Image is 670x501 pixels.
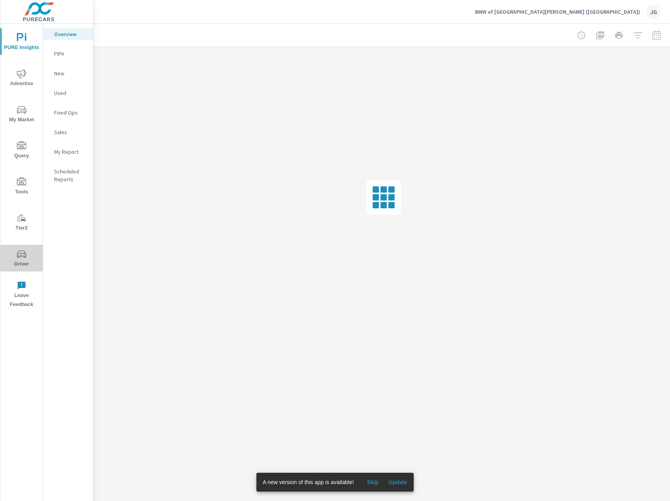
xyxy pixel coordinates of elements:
span: Tier2 [3,213,40,233]
span: Leave Feedback [3,281,40,309]
div: nav menu [0,24,43,312]
button: Skip [360,476,385,488]
div: Fixed Ops [43,107,93,118]
div: My Report [43,146,93,158]
span: PURE Insights [3,33,40,52]
p: New [54,69,87,77]
div: Scheduled Reports [43,166,93,185]
span: Update [388,479,407,486]
p: BMW of [GEOGRAPHIC_DATA][PERSON_NAME] ([GEOGRAPHIC_DATA]) [475,8,640,15]
p: PIPA [54,50,87,58]
span: Skip [363,479,382,486]
span: Tools [3,177,40,197]
span: Query [3,141,40,160]
p: Sales [54,128,87,136]
span: Advertise [3,69,40,88]
p: Used [54,89,87,97]
div: PIPA [43,48,93,60]
span: Driver [3,250,40,269]
p: Scheduled Reports [54,168,87,183]
span: A new version of this app is available! [263,479,354,485]
div: Used [43,87,93,99]
span: My Market [3,105,40,124]
div: JG [646,5,661,19]
p: Overview [54,30,87,38]
div: New [43,67,93,79]
div: Sales [43,126,93,138]
div: Overview [43,28,93,40]
button: Update [385,476,410,488]
p: My Report [54,148,87,156]
p: Fixed Ops [54,109,87,117]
